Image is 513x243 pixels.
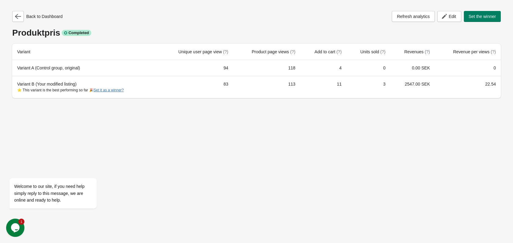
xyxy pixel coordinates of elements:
div: Variant B (Your modified listing) [17,81,153,93]
iframe: chat widget [6,123,116,216]
span: Set the winner [469,14,496,19]
span: (?) [290,49,295,54]
td: 4 [300,60,346,76]
span: Edit [449,14,456,19]
span: (?) [425,49,430,54]
td: 3 [347,76,391,98]
td: 113 [233,76,300,98]
div: Completed [62,30,91,36]
span: Add to cart [315,49,342,54]
span: Revenue per views [453,49,496,54]
td: 0 [435,60,501,76]
iframe: chat widget [6,219,26,237]
td: 11 [300,76,346,98]
div: ⭐ This variant is the best performing so far 🎉 [17,87,153,93]
td: 0 [347,60,391,76]
span: Refresh analytics [397,14,430,19]
div: Variant A (Control group, original) [17,65,153,71]
td: 94 [158,60,233,76]
span: Units sold [360,49,385,54]
span: (?) [380,49,385,54]
span: (?) [337,49,342,54]
td: 83 [158,76,233,98]
span: Unique user page view [178,49,228,54]
td: 0.00 SEK [390,60,435,76]
button: Refresh analytics [392,11,435,22]
span: Product page views [252,49,295,54]
span: (?) [223,49,228,54]
span: (?) [491,49,496,54]
td: 118 [233,60,300,76]
td: 2547.00 SEK [390,76,435,98]
th: Variant [12,44,158,60]
td: 22.54 [435,76,501,98]
button: Edit [437,11,461,22]
div: Produktpris [12,28,501,38]
span: Revenues [404,49,430,54]
div: Back to Dashboard [12,11,63,22]
button: Set the winner [464,11,501,22]
button: Set it as a winner? [94,88,124,92]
